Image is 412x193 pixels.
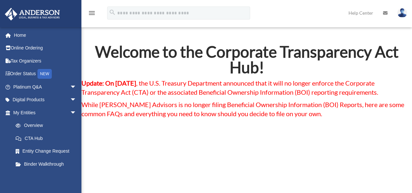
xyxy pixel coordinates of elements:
[397,8,407,18] img: User Pic
[70,93,83,107] span: arrow_drop_down
[9,145,86,158] a: Entity Change Request
[88,9,96,17] i: menu
[70,106,83,119] span: arrow_drop_down
[3,8,62,21] img: Anderson Advisors Platinum Portal
[81,79,136,87] strong: Update: On [DATE]
[9,158,86,171] a: Binder Walkthrough
[5,67,86,81] a: Order StatusNEW
[5,54,86,67] a: Tax Organizers
[9,119,86,132] a: Overview
[81,101,404,117] span: While [PERSON_NAME] Advisors is no longer filing Beneficial Ownership Information (BOI) Reports, ...
[5,93,86,106] a: Digital Productsarrow_drop_down
[5,106,86,119] a: My Entitiesarrow_drop_down
[5,42,86,55] a: Online Ordering
[81,44,412,78] h2: Welcome to the Corporate Transparency Act Hub!
[109,9,116,16] i: search
[5,80,86,93] a: Platinum Q&Aarrow_drop_down
[88,11,96,17] a: menu
[70,80,83,94] span: arrow_drop_down
[9,132,83,145] a: CTA Hub
[5,29,86,42] a: Home
[37,69,52,79] div: NEW
[81,79,378,96] span: , the U.S. Treasury Department announced that it will no longer enforce the Corporate Transparenc...
[9,171,86,184] a: My Blueprint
